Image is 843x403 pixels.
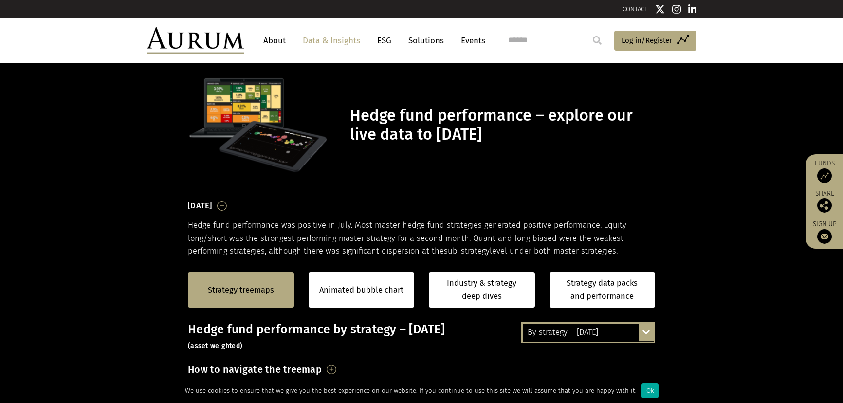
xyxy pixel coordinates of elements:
[429,272,535,308] a: Industry & strategy deep dives
[623,5,648,13] a: CONTACT
[188,322,655,351] h3: Hedge fund performance by strategy – [DATE]
[258,32,291,50] a: About
[817,198,832,213] img: Share this post
[456,32,485,50] a: Events
[655,4,665,14] img: Twitter icon
[188,199,212,213] h3: [DATE]
[550,272,656,308] a: Strategy data packs and performance
[208,284,274,296] a: Strategy treemaps
[444,246,490,256] span: sub-strategy
[188,219,655,257] p: Hedge fund performance was positive in July. Most master hedge fund strategies generated positive...
[811,190,838,213] div: Share
[147,27,244,54] img: Aurum
[614,31,696,51] a: Log in/Register
[298,32,365,50] a: Data & Insights
[811,220,838,244] a: Sign up
[587,31,607,50] input: Submit
[672,4,681,14] img: Instagram icon
[817,229,832,244] img: Sign up to our newsletter
[523,324,654,341] div: By strategy – [DATE]
[188,361,322,378] h3: How to navigate the treemap
[817,168,832,183] img: Access Funds
[811,159,838,183] a: Funds
[403,32,449,50] a: Solutions
[622,35,672,46] span: Log in/Register
[319,284,403,296] a: Animated bubble chart
[350,106,653,144] h1: Hedge fund performance – explore our live data to [DATE]
[188,342,242,350] small: (asset weighted)
[372,32,396,50] a: ESG
[641,383,659,398] div: Ok
[688,4,697,14] img: Linkedin icon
